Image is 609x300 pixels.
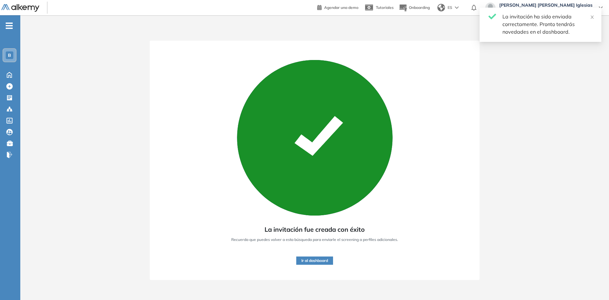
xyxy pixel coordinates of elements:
[296,257,333,265] button: Ir al dashboard
[376,5,394,10] span: Tutoriales
[6,25,13,26] i: -
[437,4,445,11] img: world
[399,1,430,15] button: Onboarding
[324,5,358,10] span: Agendar una demo
[409,5,430,10] span: Onboarding
[455,6,459,9] img: arrow
[8,53,11,58] span: B
[231,237,398,243] span: Recuerda que puedes volver a esta búsqueda para enviarle el screening a perfiles adicionales.
[499,3,593,8] span: [PERSON_NAME] [PERSON_NAME] Iglesias
[265,225,365,234] span: La invitación fue creada con éxito
[502,13,594,36] div: La invitación ha sido enviada correctamente. Pronto tendrás novedades en el dashboard.
[317,3,358,11] a: Agendar una demo
[590,15,594,19] span: close
[1,4,39,12] img: Logo
[448,5,452,10] span: ES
